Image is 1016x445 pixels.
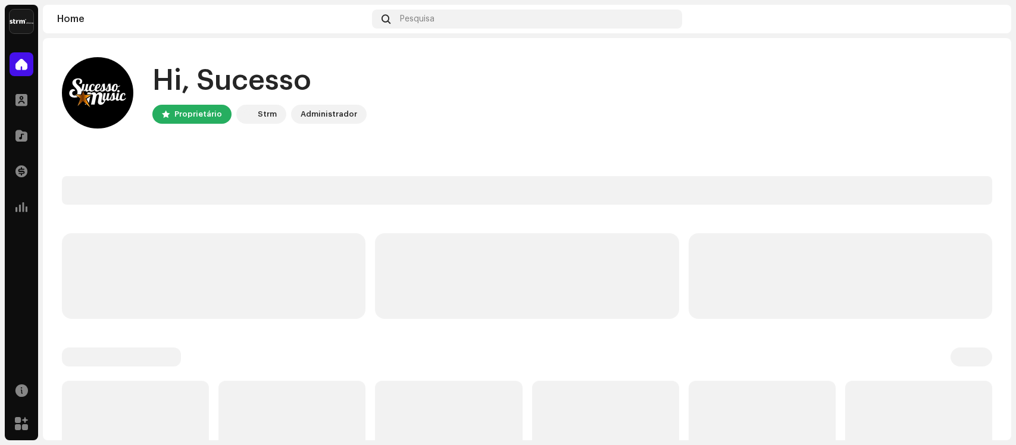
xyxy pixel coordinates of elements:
div: Administrador [301,107,357,121]
img: 408b884b-546b-4518-8448-1008f9c76b02 [239,107,253,121]
img: eca15b4b-5a98-4881-851b-d78b7c68a7a4 [62,57,133,129]
div: Proprietário [174,107,222,121]
div: Hi, Sucesso [152,62,367,100]
img: 408b884b-546b-4518-8448-1008f9c76b02 [10,10,33,33]
img: eca15b4b-5a98-4881-851b-d78b7c68a7a4 [978,10,997,29]
div: Home [57,14,367,24]
span: Pesquisa [400,14,434,24]
div: Strm [258,107,277,121]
